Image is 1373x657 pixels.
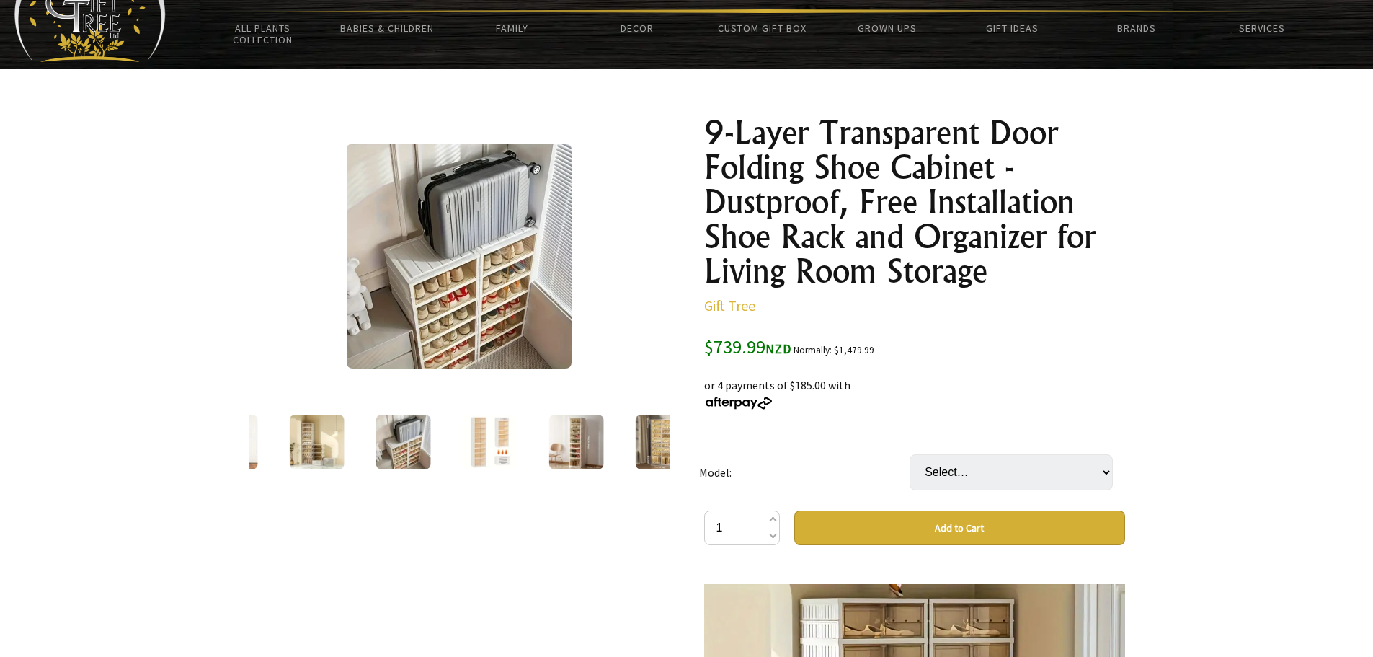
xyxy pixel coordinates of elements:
[1075,13,1199,43] a: Brands
[200,13,325,55] a: All Plants Collection
[1199,13,1324,43] a: Services
[450,13,574,43] a: Family
[700,13,825,43] a: Custom Gift Box
[704,335,791,358] span: $739.99
[548,415,603,469] img: 9-Layer Transparent Door Folding Shoe Cabinet - Dustproof, Free Installation Shoe Rack and Organi...
[289,415,344,469] img: 9-Layer Transparent Door Folding Shoe Cabinet - Dustproof, Free Installation Shoe Rack and Organi...
[704,115,1125,288] h1: 9-Layer Transparent Door Folding Shoe Cabinet - Dustproof, Free Installation Shoe Rack and Organi...
[825,13,949,43] a: Grown Ups
[376,415,430,469] img: 9-Layer Transparent Door Folding Shoe Cabinet - Dustproof, Free Installation Shoe Rack and Organi...
[794,344,874,356] small: Normally: $1,479.99
[704,296,755,314] a: Gift Tree
[574,13,699,43] a: Decor
[949,13,1074,43] a: Gift Ideas
[699,434,910,511] td: Model:
[794,511,1125,545] button: Add to Cart
[203,415,257,469] img: 9-Layer Transparent Door Folding Shoe Cabinet - Dustproof, Free Installation Shoe Rack and Organi...
[462,415,517,469] img: 9-Layer Transparent Door Folding Shoe Cabinet - Dustproof, Free Installation Shoe Rack and Organi...
[325,13,450,43] a: Babies & Children
[635,415,690,469] img: 9-Layer Transparent Door Folding Shoe Cabinet - Dustproof, Free Installation Shoe Rack and Organi...
[765,340,791,357] span: NZD
[347,144,572,369] img: 9-Layer Transparent Door Folding Shoe Cabinet - Dustproof, Free Installation Shoe Rack and Organi...
[704,359,1125,411] div: or 4 payments of $185.00 with
[704,397,773,410] img: Afterpay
